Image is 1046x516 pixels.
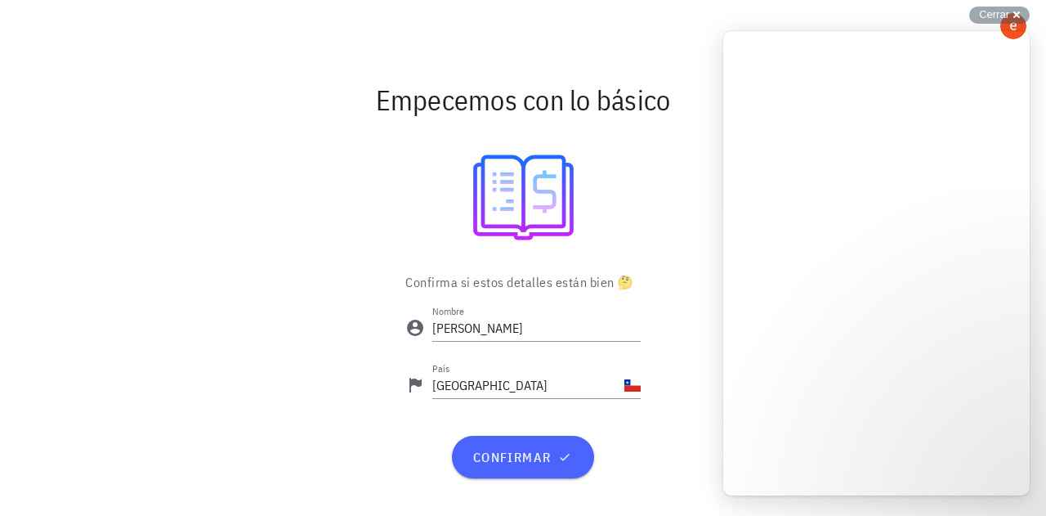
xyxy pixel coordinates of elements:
[723,31,1030,496] iframe: Help Scout Beacon - Live Chat, Contact Form, and Knowledge Base
[979,8,1009,20] span: Cerrar
[624,377,641,393] div: CL-icon
[472,449,574,465] span: confirmar
[39,74,1008,126] div: Empecemos con lo básico
[1000,13,1026,39] div: avatar
[969,7,1030,24] button: Cerrar
[405,272,641,292] p: Confirma si estos detalles están bien 🤔
[432,362,449,375] label: País
[452,436,593,478] button: confirmar
[432,305,464,317] label: Nombre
